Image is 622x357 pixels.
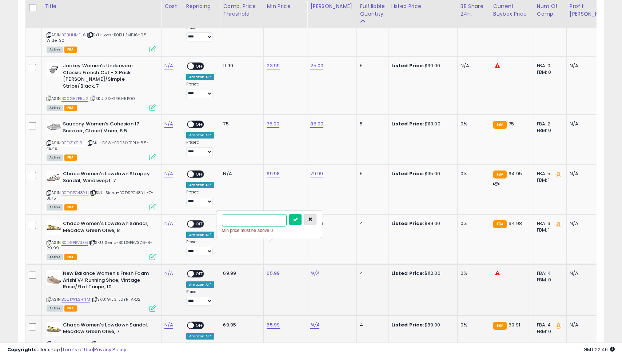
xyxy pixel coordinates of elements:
[570,270,610,277] div: N/A
[186,240,215,256] div: Preset:
[164,270,173,277] a: N/A
[391,322,452,328] div: $89.00
[186,74,215,80] div: Amazon AI *
[360,322,382,328] div: 4
[391,270,424,277] b: Listed Price:
[223,322,258,328] div: 69.95
[391,171,452,177] div: $95.00
[63,322,151,337] b: Chaco Women's Lowdown Sandal, Meadow Green Olive, 7
[310,170,323,177] a: 79.99
[164,62,173,69] a: N/A
[194,63,206,69] span: OFF
[61,32,86,38] a: B0BHL1MFJ6
[7,346,126,353] div: seller snap | |
[391,321,424,328] b: Listed Price:
[460,3,487,18] div: BB Share 24h.
[47,121,156,160] div: ASIN:
[509,120,514,127] span: 75
[194,322,206,328] span: OFF
[493,220,507,228] small: FBA
[61,140,85,146] a: B0D31X91RH
[47,140,149,151] span: | SKU: DSW-B0D31X91RH-8.5-45.49
[537,220,561,227] div: FBA: 6
[537,177,561,184] div: FBM: 1
[186,3,217,10] div: Repricing
[91,296,141,302] span: | SKU: 9TJ3-L0YR-ARJ2
[360,220,382,227] div: 4
[64,254,77,260] span: FBA
[570,322,610,328] div: N/A
[186,25,215,42] div: Preset:
[360,121,382,127] div: 5
[186,281,215,288] div: Amazon AI *
[570,171,610,177] div: N/A
[460,220,485,227] div: 0%
[47,6,156,52] div: ASIN:
[460,270,485,277] div: 0%
[537,322,561,328] div: FBA: 4
[47,270,61,285] img: 416kdodrgkL._SL40_.jpg
[194,171,206,177] span: OFF
[267,3,304,10] div: Min Price
[310,321,319,329] a: N/A
[391,170,424,177] b: Listed Price:
[391,62,424,69] b: Listed Price:
[61,296,90,302] a: B0CKWLSHNM
[61,96,88,102] a: B00G87PRU2
[391,220,424,227] b: Listed Price:
[63,220,151,236] b: Chaco Women's Lowdown Sandal, Meadow Green Olive, 8
[223,171,258,177] div: N/A
[94,346,126,353] a: Privacy Policy
[537,3,563,18] div: Num of Comp.
[267,321,280,329] a: 65.99
[267,270,280,277] a: 65.99
[223,3,260,18] div: Comp. Price Threshold
[537,69,561,76] div: FBM: 0
[47,47,63,53] span: All listings currently available for purchase on Amazon
[47,220,61,235] img: 31DySHQyhQL._SL40_.jpg
[391,63,452,69] div: $30.00
[47,155,63,161] span: All listings currently available for purchase on Amazon
[164,220,173,227] a: N/A
[267,62,280,69] a: 23.99
[45,3,158,10] div: Title
[64,155,77,161] span: FBA
[164,120,173,128] a: N/A
[537,127,561,134] div: FBM: 0
[63,63,151,91] b: Jockey Women's Underwear Classic French Cut - 3 Pack, [PERSON_NAME]/Simple Stripe/Black, 7
[194,221,206,227] span: OFF
[61,240,88,246] a: B0D9PBV3Z6
[509,321,520,328] span: 69.91
[47,254,63,260] span: All listings currently available for purchase on Amazon
[47,204,63,210] span: All listings currently available for purchase on Amazon
[63,270,151,292] b: New Balance Women's Fresh Foam Arishi V4 Running Shoe, Vintage Rose/Flat Taupe, 10
[391,220,452,227] div: $89.00
[47,105,63,111] span: All listings currently available for purchase on Amazon
[460,322,485,328] div: 0%
[186,190,215,206] div: Preset:
[222,227,316,234] div: Min price must be above 0
[537,63,561,69] div: FBA: 0
[537,227,561,233] div: FBM: 1
[164,170,173,177] a: N/A
[47,305,63,312] span: All listings currently available for purchase on Amazon
[64,305,77,312] span: FBA
[223,121,258,127] div: 75
[47,121,61,132] img: 31plBTMWQ0L._SL40_.jpg
[194,121,206,128] span: OFF
[64,204,77,210] span: FBA
[509,170,522,177] span: 64.95
[537,270,561,277] div: FBA: 4
[186,82,215,98] div: Preset:
[360,63,382,69] div: 5
[570,3,613,18] div: Profit [PERSON_NAME]
[63,171,151,186] b: Chaco Women's Lowdown Strappy Sandal, Windswept, 7
[570,220,610,227] div: N/A
[310,120,323,128] a: 85.00
[360,171,382,177] div: 5
[186,333,215,340] div: Amazon AI *
[47,220,156,259] div: ASIN:
[223,270,258,277] div: 69.99
[460,121,485,127] div: 0%
[509,220,522,227] span: 64.98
